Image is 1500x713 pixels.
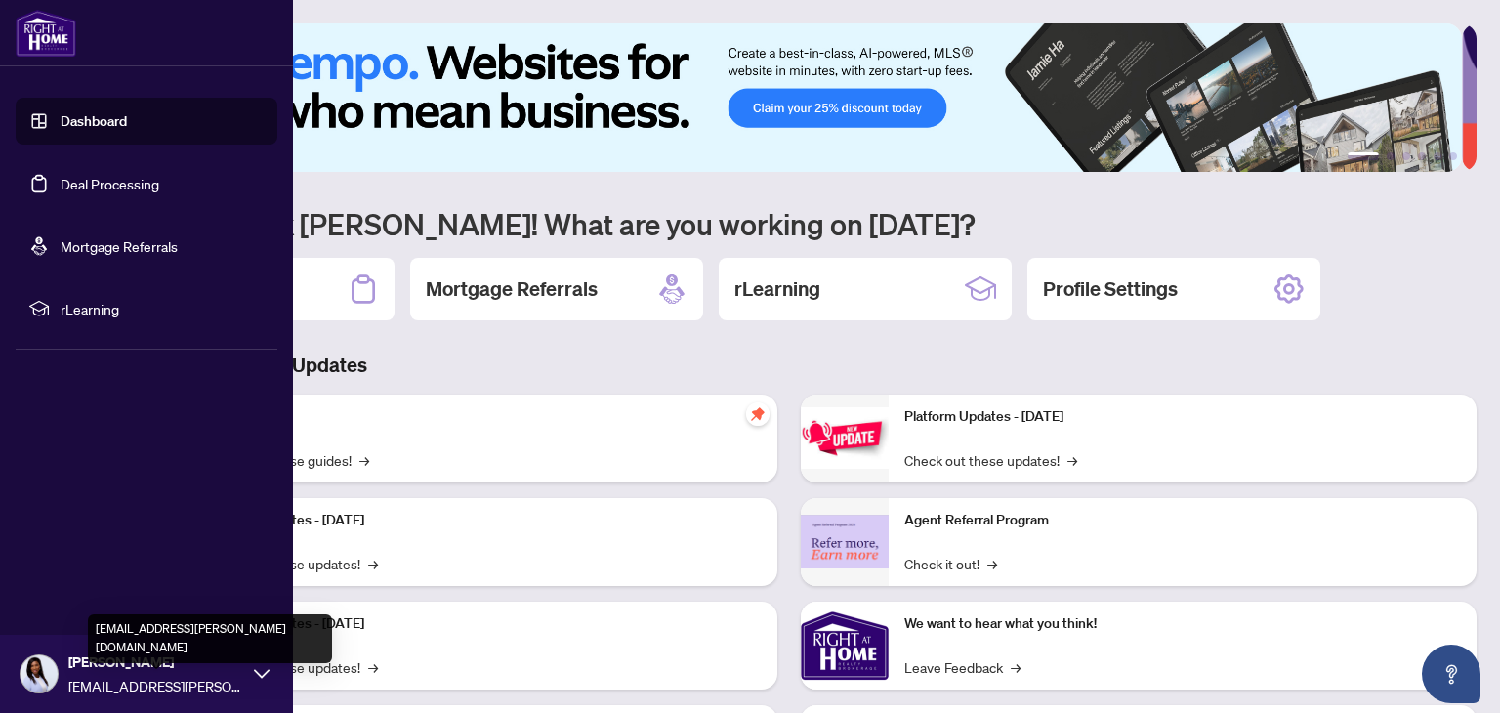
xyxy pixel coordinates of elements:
p: Platform Updates - [DATE] [205,613,762,635]
p: Platform Updates - [DATE] [205,510,762,531]
p: Platform Updates - [DATE] [904,406,1461,428]
a: Deal Processing [61,175,159,192]
span: rLearning [61,298,264,319]
div: [EMAIL_ADDRESS][PERSON_NAME][DOMAIN_NAME] [88,614,332,663]
span: [PERSON_NAME] [68,651,244,673]
img: We want to hear what you think! [801,602,889,690]
button: 5 [1434,152,1441,160]
img: Slide 0 [102,23,1462,172]
h3: Brokerage & Industry Updates [102,352,1477,379]
button: 6 [1449,152,1457,160]
img: Platform Updates - June 23, 2025 [801,407,889,469]
p: We want to hear what you think! [904,613,1461,635]
button: 3 [1402,152,1410,160]
span: → [359,449,369,471]
h2: rLearning [734,275,820,303]
span: → [1011,656,1021,678]
button: Open asap [1422,645,1480,703]
span: → [368,553,378,574]
img: Profile Icon [21,655,58,692]
h2: Profile Settings [1043,275,1178,303]
span: → [987,553,997,574]
h2: Mortgage Referrals [426,275,598,303]
span: → [1067,449,1077,471]
span: pushpin [746,402,770,426]
a: Dashboard [61,112,127,130]
p: Agent Referral Program [904,510,1461,531]
a: Check it out!→ [904,553,997,574]
button: 1 [1348,152,1379,160]
a: Mortgage Referrals [61,237,178,255]
button: 2 [1387,152,1395,160]
p: Self-Help [205,406,762,428]
h1: Welcome back [PERSON_NAME]! What are you working on [DATE]? [102,205,1477,242]
img: Agent Referral Program [801,515,889,568]
a: Check out these updates!→ [904,449,1077,471]
img: logo [16,10,76,57]
a: Leave Feedback→ [904,656,1021,678]
span: [EMAIL_ADDRESS][PERSON_NAME][DOMAIN_NAME] [68,675,244,696]
span: → [368,656,378,678]
button: 4 [1418,152,1426,160]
